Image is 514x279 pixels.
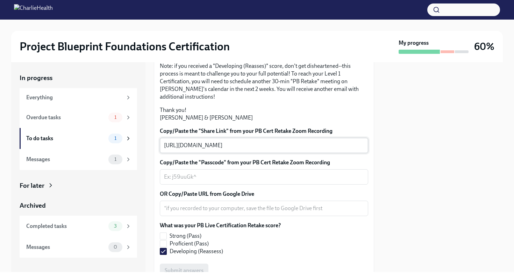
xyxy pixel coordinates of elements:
[26,156,106,163] div: Messages
[160,106,368,122] p: Thank you! [PERSON_NAME] & [PERSON_NAME]
[160,190,368,198] label: OR Copy/Paste URL from Google Drive
[20,128,137,149] a: To do tasks1
[110,223,121,229] span: 3
[170,248,223,255] span: Developing (Reassess)
[14,4,53,15] img: CharlieHealth
[20,149,137,170] a: Messages1
[20,216,137,237] a: Completed tasks3
[20,107,137,128] a: Overdue tasks1
[160,222,281,229] label: What was your PB Live Certification Retake score?
[110,115,121,120] span: 1
[26,114,106,121] div: Overdue tasks
[110,136,121,141] span: 1
[164,141,364,150] textarea: [URL][DOMAIN_NAME]
[20,40,230,53] h2: Project Blueprint Foundations Certification
[474,40,494,53] h3: 60%
[109,244,121,250] span: 0
[26,135,106,142] div: To do tasks
[20,73,137,83] a: In progress
[26,94,122,101] div: Everything
[399,39,429,47] strong: My progress
[20,201,137,210] a: Archived
[160,62,368,101] p: Note: if you received a "Developing (Reasses)" score, don't get disheartened--this process is mea...
[160,127,368,135] label: Copy/Paste the "Share Link" from your PB Cert Retake Zoom Recording
[20,181,137,190] a: For later
[20,181,44,190] div: For later
[160,159,368,166] label: Copy/Paste the "Passcode" from your PB Cert Retake Zoom Recording
[170,232,201,240] span: Strong (Pass)
[20,88,137,107] a: Everything
[170,240,209,248] span: Proficient (Pass)
[26,243,106,251] div: Messages
[20,237,137,258] a: Messages0
[26,222,106,230] div: Completed tasks
[110,157,121,162] span: 1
